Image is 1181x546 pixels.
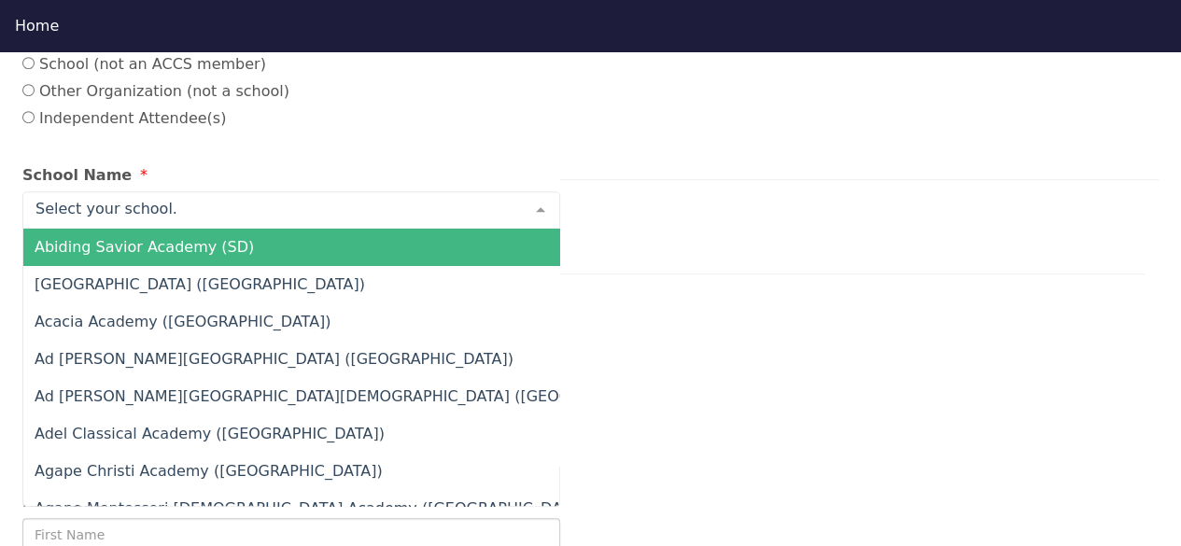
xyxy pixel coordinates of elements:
div: Home [15,15,1166,37]
input: School (not an ACCS member) [22,57,35,69]
span: [GEOGRAPHIC_DATA] ([GEOGRAPHIC_DATA]) [35,275,365,293]
span: First Name [22,493,103,511]
input: Independent Attendee(s) [22,111,35,123]
span: Ad [PERSON_NAME][GEOGRAPHIC_DATA][DEMOGRAPHIC_DATA] ([GEOGRAPHIC_DATA]) [35,387,683,405]
span: Adel Classical Academy ([GEOGRAPHIC_DATA]) [35,425,385,442]
span: Agape Christi Academy ([GEOGRAPHIC_DATA]) [35,462,383,480]
input: Select your school. [31,200,522,218]
label: School (not an ACCS member) [22,53,289,76]
label: Independent Attendee(s) [22,107,289,130]
input: Other Organization (not a school) [22,84,35,96]
span: School Name [22,166,132,184]
span: Agape Montessori [DEMOGRAPHIC_DATA] Academy ([GEOGRAPHIC_DATA]) [35,499,591,517]
span: Ad [PERSON_NAME][GEOGRAPHIC_DATA] ([GEOGRAPHIC_DATA]) [35,350,513,368]
label: Other Organization (not a school) [22,80,289,103]
span: Abiding Savior Academy (SD) [35,238,254,256]
span: Acacia Academy ([GEOGRAPHIC_DATA]) [35,313,330,330]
